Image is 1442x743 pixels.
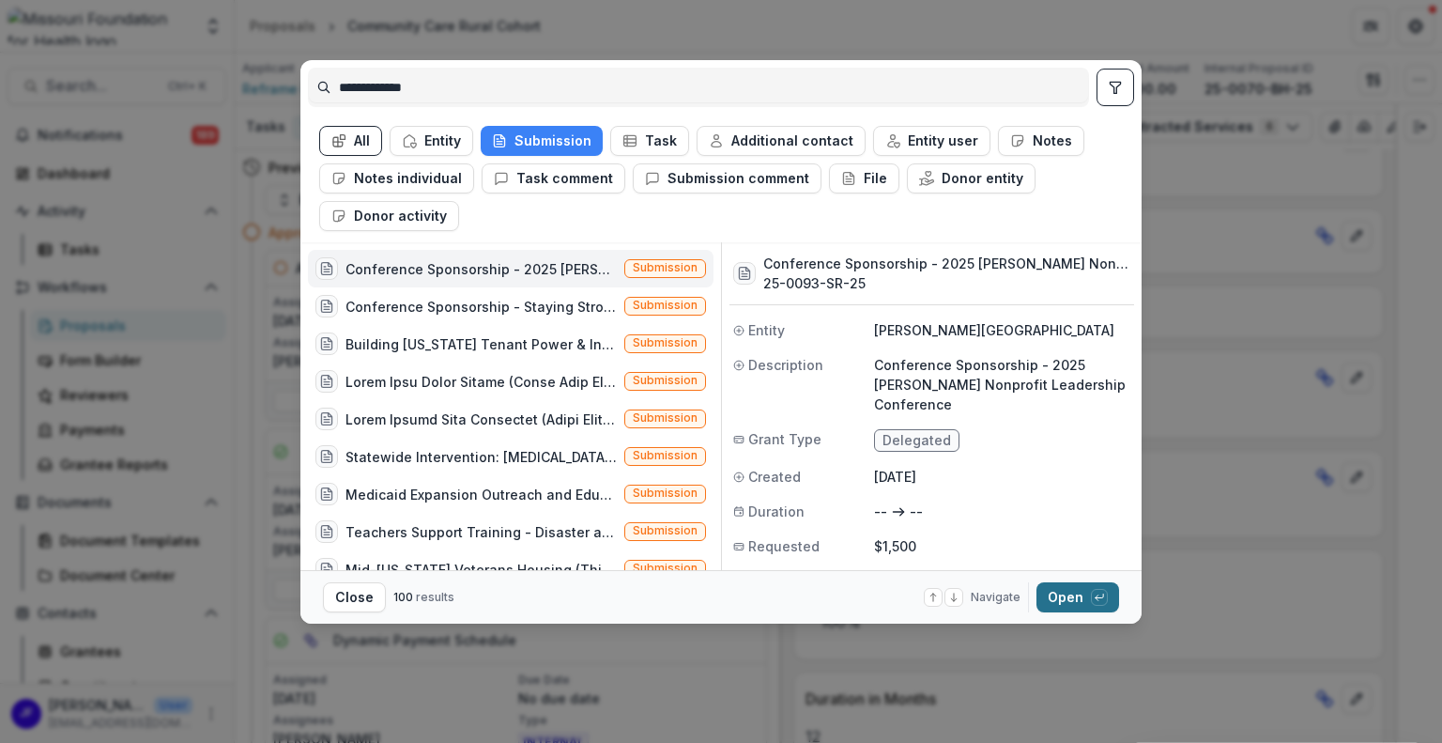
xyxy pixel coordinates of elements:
button: Donor activity [319,201,459,231]
span: Created [748,467,801,487]
span: Delegated [882,433,951,449]
button: Additional contact [697,126,866,156]
div: Mid-[US_STATE] Veterans Housing (This project will support the development of 25 apartments for h... [345,560,617,580]
span: Submission [633,336,698,349]
span: Navigate [971,589,1020,606]
span: Submission [633,524,698,537]
span: Submission [633,449,698,462]
span: Requested [748,536,820,556]
button: Notes individual [319,163,474,193]
span: Description [748,355,823,375]
button: Task comment [482,163,625,193]
button: Entity [390,126,473,156]
div: Building [US_STATE] Tenant Power & Infrastructure (Empower [US_STATE] is seeking to build on the ... [345,334,617,354]
button: Open [1036,582,1119,612]
span: Submission [633,261,698,274]
p: -- [910,502,923,521]
button: toggle filters [1097,69,1134,106]
span: Submission [633,299,698,312]
span: Entity [748,320,785,340]
span: results [416,590,454,604]
button: Submission [481,126,603,156]
span: Submission [633,374,698,387]
span: Submission [633,411,698,425]
button: Donor entity [907,163,1035,193]
p: [DATE] [874,467,1130,487]
span: Duration [748,502,805,521]
span: Grant Type [748,429,821,449]
button: Task [610,126,689,156]
div: Lorem Ipsu Dolor Sitame (Conse Adip Elits Doeius Temporin: Utlab Etdo M-1 Aliquae ad m veniam qui... [345,372,617,392]
span: Submission [633,487,698,500]
div: Lorem Ipsumd Sita Consectet (Adipi Elitse Doei Temporinc Utlabor Etdolore Mag Aliqu Enimad Mini V... [345,410,617,429]
h3: Conference Sponsorship - 2025 [PERSON_NAME] Nonprofit Leadership Conference [763,254,1130,273]
button: All [319,126,382,156]
button: Notes [998,126,1084,156]
button: Close [323,582,386,612]
p: Conference Sponsorship - 2025 [PERSON_NAME] Nonprofit Leadership Conference [874,355,1130,414]
span: 100 [393,590,413,604]
p: [PERSON_NAME][GEOGRAPHIC_DATA] [874,320,1130,340]
div: Teachers Support Training - Disaster and Trauma Psychiatry (Follow-up and training for 25 teacher... [345,522,617,542]
button: Entity user [873,126,990,156]
p: $1,500 [874,536,1130,556]
span: Submission [633,562,698,575]
div: Medicaid Expansion Outreach and Education (MCU will build teams in congregations (25 Spring, 50 S... [345,485,617,504]
button: File [829,163,899,193]
p: -- [874,502,887,521]
h3: 25-0093-SR-25 [763,273,1130,293]
div: Statewide Intervention: [MEDICAL_DATA] ([US_STATE] State Alliance of YMCAs engages its 25 YMCA As... [345,447,617,467]
div: Conference Sponsorship - 2025 [PERSON_NAME] Nonprofit Leadership Conference (Conference Sponsorsh... [345,259,617,279]
button: Submission comment [633,163,821,193]
div: Conference Sponsorship - Staying Strong for America's Families Sponsorship - [DATE]-[DATE] (Confe... [345,297,617,317]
